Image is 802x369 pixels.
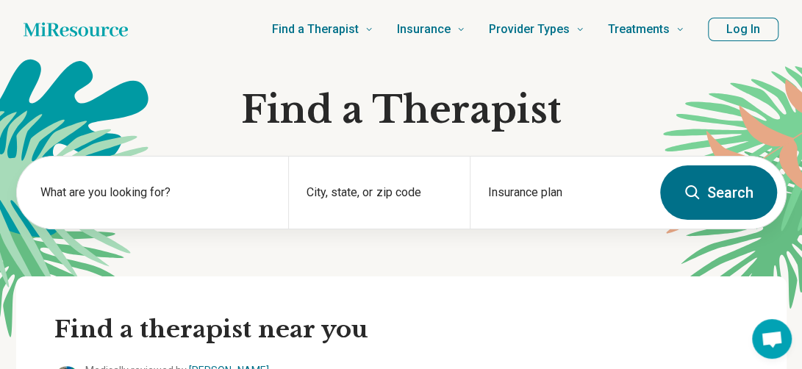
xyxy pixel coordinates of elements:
span: Find a Therapist [272,19,359,40]
label: What are you looking for? [40,184,271,201]
button: Search [660,165,777,220]
h2: Find a therapist near you [54,315,748,345]
span: Provider Types [489,19,570,40]
h1: Find a Therapist [16,88,787,132]
a: Home page [24,15,128,44]
div: Open chat [752,319,792,359]
span: Insurance [397,19,451,40]
button: Log In [708,18,778,41]
span: Treatments [608,19,670,40]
